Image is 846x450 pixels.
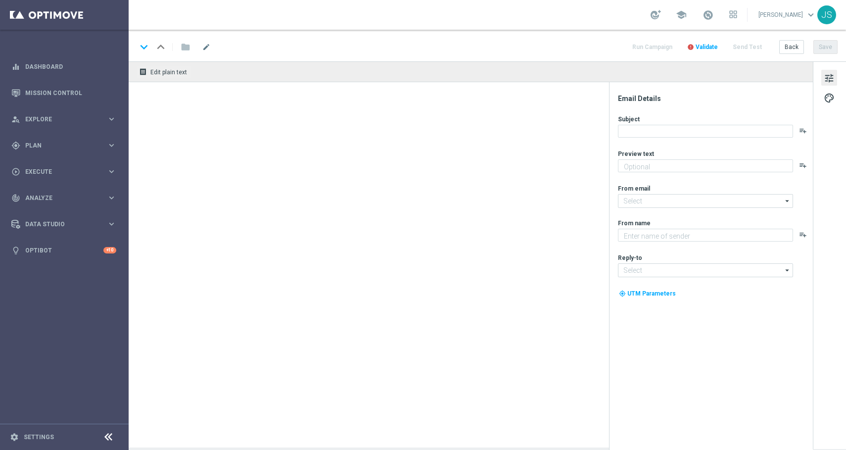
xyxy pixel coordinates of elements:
button: play_circle_outline Execute keyboard_arrow_right [11,168,117,176]
span: school [676,9,687,20]
i: error [687,44,694,50]
div: JS [817,5,836,24]
i: play_circle_outline [11,167,20,176]
label: Preview text [618,150,654,158]
a: Dashboard [25,53,116,80]
i: keyboard_arrow_right [107,219,116,229]
span: Validate [696,44,718,50]
button: Data Studio keyboard_arrow_right [11,220,117,228]
label: From email [618,185,650,193]
i: equalizer [11,62,20,71]
i: person_search [11,115,20,124]
button: equalizer Dashboard [11,63,117,71]
button: lightbulb Optibot +10 [11,247,117,254]
button: gps_fixed Plan keyboard_arrow_right [11,142,117,150]
div: Email Details [618,94,812,103]
button: tune [821,70,837,86]
button: error Validate [686,41,719,54]
i: my_location [619,290,626,297]
label: Reply-to [618,254,642,262]
i: keyboard_arrow_right [107,114,116,124]
a: [PERSON_NAME]keyboard_arrow_down [757,7,817,22]
div: Mission Control [11,80,116,106]
i: arrow_drop_down [783,195,793,207]
button: person_search Explore keyboard_arrow_right [11,115,117,123]
span: tune [824,72,835,85]
i: gps_fixed [11,141,20,150]
label: From name [618,219,651,227]
span: Edit plain text [150,69,187,76]
button: palette [821,90,837,105]
button: Back [779,40,804,54]
i: lightbulb [11,246,20,255]
i: keyboard_arrow_right [107,167,116,176]
button: Mission Control [11,89,117,97]
div: Dashboard [11,53,116,80]
div: Optibot [11,237,116,263]
button: playlist_add [799,127,807,135]
div: Explore [11,115,107,124]
span: Explore [25,116,107,122]
i: keyboard_arrow_right [107,141,116,150]
label: Subject [618,115,640,123]
input: Select [618,194,793,208]
span: Analyze [25,195,107,201]
input: Select [618,263,793,277]
span: keyboard_arrow_down [805,9,816,20]
button: track_changes Analyze keyboard_arrow_right [11,194,117,202]
a: Settings [24,434,54,440]
span: mode_edit [202,43,211,51]
button: playlist_add [799,231,807,239]
button: receipt Edit plain text [137,65,191,78]
span: Plan [25,143,107,149]
i: settings [10,433,19,442]
div: +10 [103,247,116,253]
div: Plan [11,141,107,150]
span: Data Studio [25,221,107,227]
button: playlist_add [799,161,807,169]
div: Analyze [11,194,107,202]
span: palette [824,92,835,104]
span: UTM Parameters [627,290,676,297]
div: Execute [11,167,107,176]
button: Save [813,40,838,54]
button: my_location UTM Parameters [618,288,677,299]
span: Execute [25,169,107,175]
a: Optibot [25,237,103,263]
a: Mission Control [25,80,116,106]
i: track_changes [11,194,20,202]
i: receipt [139,68,147,76]
i: arrow_drop_down [783,264,793,277]
i: keyboard_arrow_right [107,193,116,202]
div: Data Studio [11,220,107,229]
i: keyboard_arrow_down [137,40,151,54]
